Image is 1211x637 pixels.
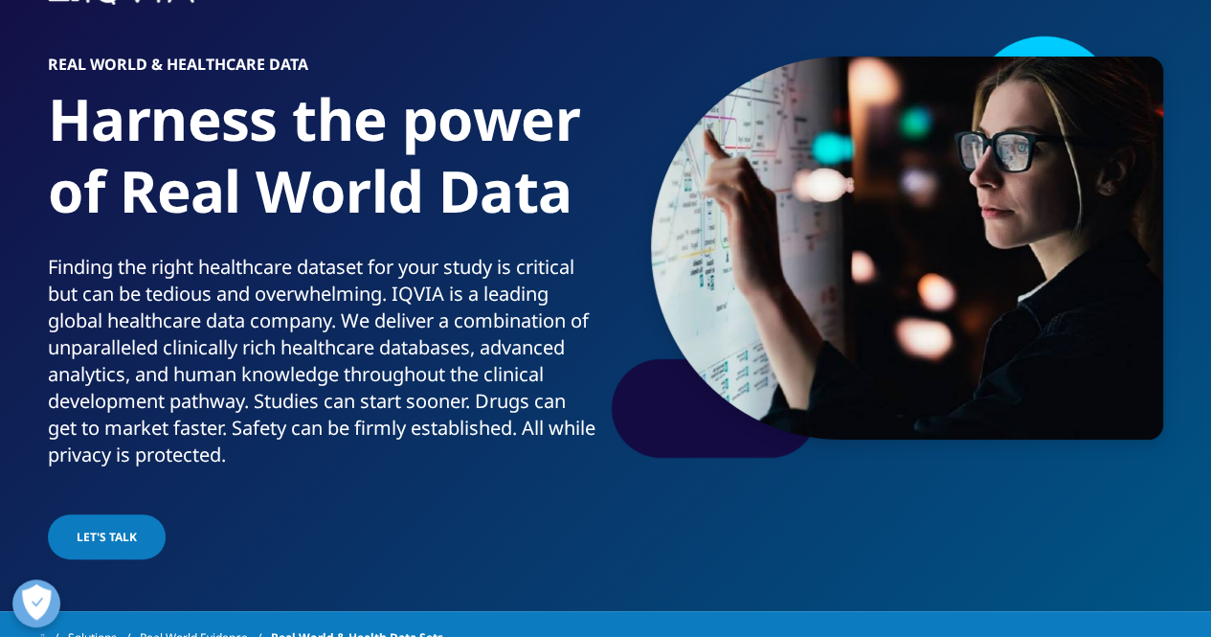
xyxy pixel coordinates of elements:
p: Finding the right healthcare dataset for your study is critical but can be tedious and overwhelmi... [48,254,598,480]
h1: Harness the power of Real World Data [48,83,598,254]
img: 2054_young-woman-touching-big-digital-monitor.jpg [651,57,1163,440]
a: Let's Talk [48,514,166,559]
span: Let's Talk [77,529,137,545]
button: Open Preferences [12,580,60,627]
h6: Real World & Healthcare Data [48,57,598,83]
